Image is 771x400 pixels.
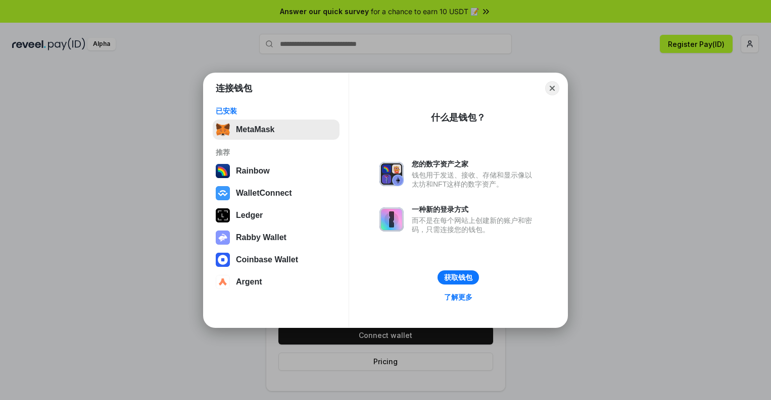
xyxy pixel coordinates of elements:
div: 获取钱包 [444,273,472,282]
img: svg+xml,%3Csvg%20xmlns%3D%22http%3A%2F%2Fwww.w3.org%2F2000%2Fsvg%22%20width%3D%2228%22%20height%3... [216,208,230,222]
img: svg+xml,%3Csvg%20width%3D%2228%22%20height%3D%2228%22%20viewBox%3D%220%200%2028%2028%22%20fill%3D... [216,275,230,289]
img: svg+xml,%3Csvg%20xmlns%3D%22http%3A%2F%2Fwww.w3.org%2F2000%2Fsvg%22%20fill%3D%22none%22%20viewBox... [379,207,404,232]
div: 您的数字资产之家 [412,159,537,168]
button: 获取钱包 [438,270,479,284]
div: Rabby Wallet [236,233,286,242]
div: Coinbase Wallet [236,255,298,264]
button: Coinbase Wallet [213,250,340,270]
a: 了解更多 [438,291,478,304]
div: 而不是在每个网站上创建新的账户和密码，只需连接您的钱包。 [412,216,537,234]
div: 钱包用于发送、接收、存储和显示像以太坊和NFT这样的数字资产。 [412,170,537,189]
button: Argent [213,272,340,292]
div: 已安装 [216,106,336,116]
div: 一种新的登录方式 [412,205,537,214]
button: MetaMask [213,120,340,140]
button: Rabby Wallet [213,227,340,248]
div: Rainbow [236,166,270,176]
div: 什么是钱包？ [431,111,486,124]
div: MetaMask [236,125,274,134]
button: Rainbow [213,161,340,181]
img: svg+xml,%3Csvg%20xmlns%3D%22http%3A%2F%2Fwww.w3.org%2F2000%2Fsvg%22%20fill%3D%22none%22%20viewBox... [216,231,230,245]
button: Close [545,81,559,95]
div: WalletConnect [236,189,292,198]
h1: 连接钱包 [216,82,252,94]
div: 推荐 [216,148,336,157]
img: svg+xml,%3Csvg%20width%3D%2228%22%20height%3D%2228%22%20viewBox%3D%220%200%2028%2028%22%20fill%3D... [216,186,230,200]
div: 了解更多 [444,293,472,302]
img: svg+xml,%3Csvg%20xmlns%3D%22http%3A%2F%2Fwww.w3.org%2F2000%2Fsvg%22%20fill%3D%22none%22%20viewBox... [379,162,404,186]
div: Ledger [236,211,263,220]
button: Ledger [213,205,340,225]
img: svg+xml,%3Csvg%20width%3D%22120%22%20height%3D%22120%22%20viewBox%3D%220%200%20120%20120%22%20fil... [216,164,230,178]
img: svg+xml,%3Csvg%20fill%3D%22none%22%20height%3D%2233%22%20viewBox%3D%220%200%2035%2033%22%20width%... [216,123,230,137]
div: Argent [236,277,262,287]
button: WalletConnect [213,183,340,203]
img: svg+xml,%3Csvg%20width%3D%2228%22%20height%3D%2228%22%20viewBox%3D%220%200%2028%2028%22%20fill%3D... [216,253,230,267]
